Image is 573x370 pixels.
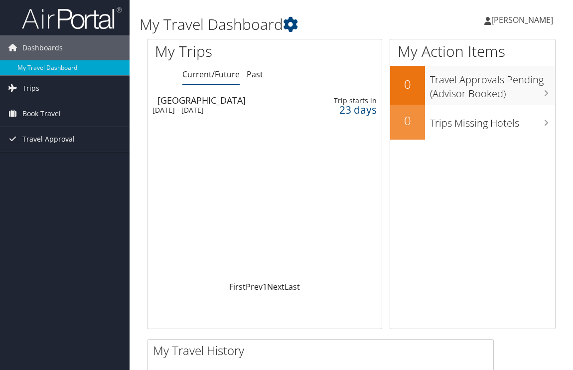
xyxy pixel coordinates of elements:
[22,6,122,30] img: airportal-logo.png
[267,281,285,292] a: Next
[285,281,300,292] a: Last
[491,14,553,25] span: [PERSON_NAME]
[22,101,61,126] span: Book Travel
[155,41,277,62] h1: My Trips
[390,112,425,129] h2: 0
[390,105,555,140] a: 0Trips Missing Hotels
[22,127,75,152] span: Travel Approval
[390,76,425,93] h2: 0
[246,281,263,292] a: Prev
[430,68,555,101] h3: Travel Approvals Pending (Advisor Booked)
[152,106,289,115] div: [DATE] - [DATE]
[323,105,377,114] div: 23 days
[484,5,563,35] a: [PERSON_NAME]
[323,96,377,105] div: Trip starts in
[263,281,267,292] a: 1
[182,69,240,80] a: Current/Future
[430,111,555,130] h3: Trips Missing Hotels
[22,76,39,101] span: Trips
[153,342,493,359] h2: My Travel History
[140,14,422,35] h1: My Travel Dashboard
[22,35,63,60] span: Dashboards
[157,96,294,105] div: [GEOGRAPHIC_DATA]
[390,41,555,62] h1: My Action Items
[247,69,263,80] a: Past
[229,281,246,292] a: First
[390,66,555,104] a: 0Travel Approvals Pending (Advisor Booked)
